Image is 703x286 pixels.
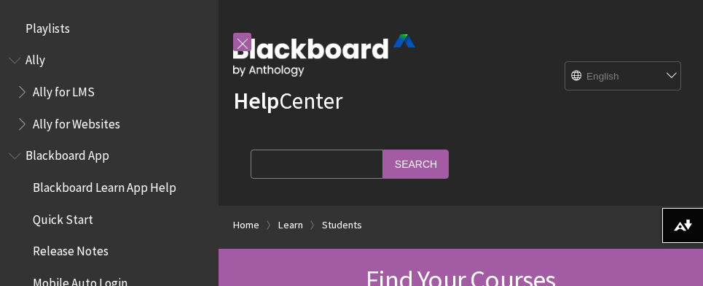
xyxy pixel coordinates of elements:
span: Playlists [25,16,70,36]
img: Blackboard by Anthology [233,34,415,77]
span: Blackboard Learn App Help [33,175,176,195]
a: HelpCenter [233,86,342,115]
span: Ally [25,48,45,68]
a: Home [233,216,259,234]
span: Release Notes [33,239,109,259]
strong: Help [233,86,279,115]
nav: Book outline for Playlists [9,16,210,41]
span: Blackboard App [25,144,109,163]
nav: Book outline for Anthology Ally Help [9,48,210,136]
span: Quick Start [33,207,93,227]
span: Ally for LMS [33,80,95,99]
input: Search [383,150,449,178]
a: Students [322,216,362,234]
select: Site Language Selector [565,62,682,91]
span: Ally for Websites [33,112,120,131]
a: Learn [278,216,303,234]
